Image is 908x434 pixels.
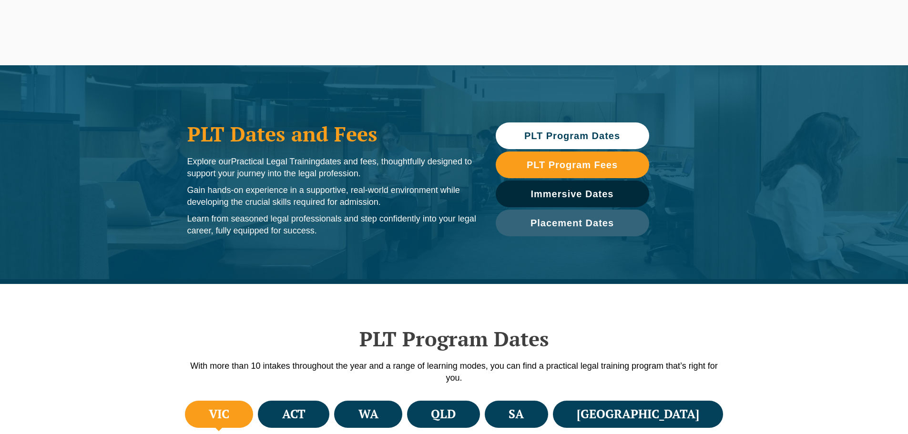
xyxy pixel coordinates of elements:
p: Explore our dates and fees, thoughtfully designed to support your journey into the legal profession. [187,156,477,180]
span: Placement Dates [531,218,614,228]
h4: ACT [282,406,306,422]
h4: [GEOGRAPHIC_DATA] [577,406,699,422]
h1: PLT Dates and Fees [187,122,477,146]
span: PLT Program Dates [524,131,620,141]
span: Immersive Dates [531,189,614,199]
a: Immersive Dates [496,181,649,207]
span: Practical Legal Training [231,157,320,166]
p: With more than 10 intakes throughout the year and a range of learning modes, you can find a pract... [183,360,726,384]
h4: SA [509,406,524,422]
a: Placement Dates [496,210,649,236]
p: Learn from seasoned legal professionals and step confidently into your legal career, fully equipp... [187,213,477,237]
p: Gain hands-on experience in a supportive, real-world environment while developing the crucial ski... [187,184,477,208]
a: PLT Program Fees [496,151,649,178]
h2: PLT Program Dates [183,327,726,351]
span: PLT Program Fees [527,160,618,170]
a: PLT Program Dates [496,122,649,149]
h4: QLD [431,406,456,422]
h4: VIC [209,406,229,422]
h4: WA [358,406,378,422]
